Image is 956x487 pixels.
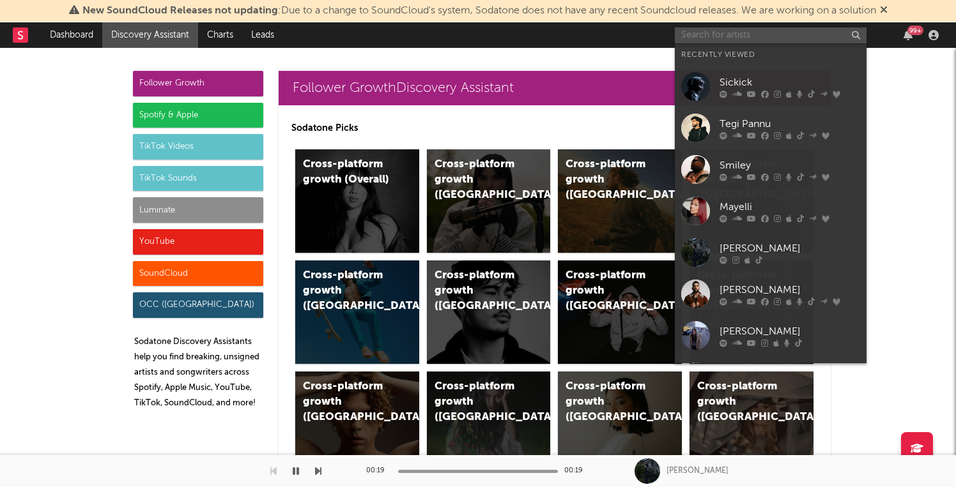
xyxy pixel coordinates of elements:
[720,282,860,297] div: [PERSON_NAME]
[667,465,729,477] div: [PERSON_NAME]
[907,26,923,35] div: 99 +
[295,260,419,364] a: Cross-platform growth ([GEOGRAPHIC_DATA])
[675,27,867,43] input: Search for artists
[675,107,867,149] a: Tegi Pannu
[720,199,860,214] div: Mayelli
[720,324,860,339] div: [PERSON_NAME]
[566,157,652,203] div: Cross-platform growth ([GEOGRAPHIC_DATA])
[558,149,682,253] a: Cross-platform growth ([GEOGRAPHIC_DATA])
[697,379,784,425] div: Cross-platform growth ([GEOGRAPHIC_DATA])
[720,116,860,131] div: Tegi Pannu
[303,379,390,425] div: Cross-platform growth ([GEOGRAPHIC_DATA])
[675,66,867,107] a: Sickick
[198,22,242,48] a: Charts
[133,229,263,255] div: YouTube
[427,260,551,364] a: Cross-platform growth ([GEOGRAPHIC_DATA])
[427,371,551,475] a: Cross-platform growth ([GEOGRAPHIC_DATA])
[564,463,590,479] div: 00:19
[295,149,419,253] a: Cross-platform growth (Overall)
[366,463,392,479] div: 00:19
[435,268,521,314] div: Cross-platform growth ([GEOGRAPHIC_DATA])
[133,292,263,318] div: OCC ([GEOGRAPHIC_DATA])
[303,268,390,314] div: Cross-platform growth ([GEOGRAPHIC_DATA])
[133,261,263,287] div: SoundCloud
[41,22,102,48] a: Dashboard
[242,22,283,48] a: Leads
[558,371,682,475] a: Cross-platform growth ([GEOGRAPHIC_DATA])
[133,197,263,223] div: Luminate
[133,134,263,160] div: TikTok Videos
[690,371,813,475] a: Cross-platform growth ([GEOGRAPHIC_DATA])
[102,22,198,48] a: Discovery Assistant
[279,71,831,105] a: Follower GrowthDiscovery Assistant
[82,6,278,16] span: New SoundCloud Releases not updating
[675,190,867,232] a: Mayelli
[291,121,818,136] p: Sodatone Picks
[720,241,860,256] div: [PERSON_NAME]
[681,47,860,63] div: Recently Viewed
[427,149,551,253] a: Cross-platform growth ([GEOGRAPHIC_DATA])
[566,379,652,425] div: Cross-platform growth ([GEOGRAPHIC_DATA])
[82,6,876,16] span: : Due to a change to SoundCloud's system, Sodatone does not have any recent Soundcloud releases. ...
[675,273,867,315] a: [PERSON_NAME]
[435,379,521,425] div: Cross-platform growth ([GEOGRAPHIC_DATA])
[675,315,867,356] a: [PERSON_NAME]
[880,6,888,16] span: Dismiss
[134,334,263,411] p: Sodatone Discovery Assistants help you find breaking, unsigned artists and songwriters across Spo...
[675,149,867,190] a: Smiley
[904,30,913,40] button: 99+
[133,166,263,191] div: TikTok Sounds
[566,268,652,314] div: Cross-platform growth ([GEOGRAPHIC_DATA]/GSA)
[133,71,263,96] div: Follower Growth
[303,157,390,188] div: Cross-platform growth (Overall)
[133,103,263,128] div: Spotify & Apple
[720,75,860,90] div: Sickick
[558,260,682,364] a: Cross-platform growth ([GEOGRAPHIC_DATA]/GSA)
[435,157,521,203] div: Cross-platform growth ([GEOGRAPHIC_DATA])
[295,371,419,475] a: Cross-platform growth ([GEOGRAPHIC_DATA])
[675,356,867,398] a: Bunna
[720,158,860,173] div: Smiley
[675,232,867,273] a: [PERSON_NAME]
